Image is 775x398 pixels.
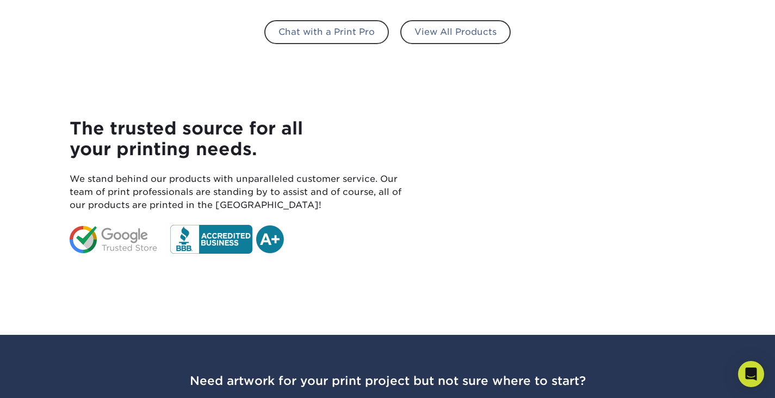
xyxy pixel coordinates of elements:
img: BBB A+ [170,225,284,254]
div: Open Intercom Messenger [738,361,764,387]
p: We stand behind our products with unparalleled customer service. Our team of print professionals ... [70,173,416,212]
h3: Need artwork for your print project but not sure where to start? [70,348,706,393]
h4: The trusted source for all your printing needs. [70,118,416,160]
iframe: Customer reviews powered by Trustpilot [450,92,706,283]
a: View All Products [400,20,511,44]
img: Google Trusted Store [70,226,159,253]
a: Chat with a Print Pro [264,20,389,44]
